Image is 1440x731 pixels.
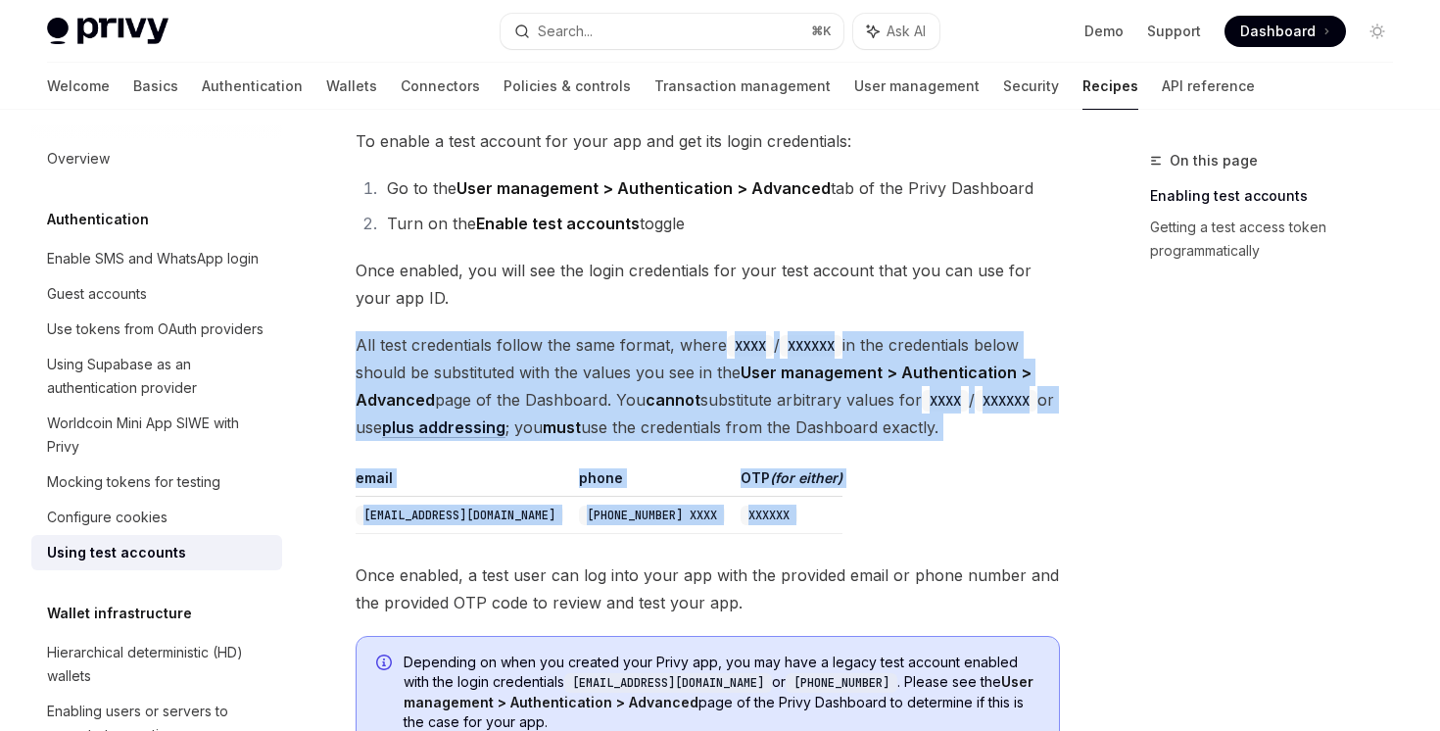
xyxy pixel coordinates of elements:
[31,241,282,276] a: Enable SMS and WhatsApp login
[401,63,480,110] a: Connectors
[31,406,282,464] a: Worldcoin Mini App SIWE with Privy
[31,141,282,176] a: Overview
[47,541,186,564] div: Using test accounts
[47,63,110,110] a: Welcome
[1224,16,1346,47] a: Dashboard
[1147,22,1201,41] a: Support
[356,331,1060,441] span: All test credentials follow the same format, where / in the credentials below should be substitut...
[1150,180,1409,212] a: Enabling test accounts
[31,535,282,570] a: Using test accounts
[1162,63,1255,110] a: API reference
[1082,63,1138,110] a: Recipes
[31,347,282,406] a: Using Supabase as an authentication provider
[579,506,725,525] code: [PHONE_NUMBER] XXXX
[887,22,926,41] span: Ask AI
[356,468,571,497] th: email
[31,276,282,312] a: Guest accounts
[133,63,178,110] a: Basics
[786,673,897,693] code: [PHONE_NUMBER]
[1084,22,1124,41] a: Demo
[31,500,282,535] a: Configure cookies
[1240,22,1316,41] span: Dashboard
[741,506,797,525] code: XXXXXX
[47,353,270,400] div: Using Supabase as an authentication provider
[31,635,282,694] a: Hierarchical deterministic (HD) wallets
[571,468,733,497] th: phone
[538,20,593,43] div: Search...
[356,257,1060,312] span: Once enabled, you will see the login credentials for your test account that you can use for your ...
[47,247,259,270] div: Enable SMS and WhatsApp login
[47,506,168,529] div: Configure cookies
[31,464,282,500] a: Mocking tokens for testing
[811,24,832,39] span: ⌘ K
[47,18,168,45] img: light logo
[326,63,377,110] a: Wallets
[47,412,270,459] div: Worldcoin Mini App SIWE with Privy
[31,312,282,347] a: Use tokens from OAuth providers
[47,602,192,625] h5: Wallet infrastructure
[854,63,980,110] a: User management
[356,506,563,525] code: [EMAIL_ADDRESS][DOMAIN_NAME]
[727,335,774,357] code: XXXX
[501,14,842,49] button: Search...⌘K
[381,174,1060,202] li: Go to the tab of the Privy Dashboard
[646,390,700,410] strong: cannot
[780,335,842,357] code: XXXXXX
[1362,16,1393,47] button: Toggle dark mode
[975,390,1037,412] code: XXXXXX
[356,127,1060,155] span: To enable a test account for your app and get its login credentials:
[733,468,842,497] th: OTP
[202,63,303,110] a: Authentication
[564,673,772,693] code: [EMAIL_ADDRESS][DOMAIN_NAME]
[47,208,149,231] h5: Authentication
[382,417,505,438] a: plus addressing
[922,390,969,412] code: XXXX
[356,561,1060,616] span: Once enabled, a test user can log into your app with the provided email or phone number and the p...
[381,210,1060,237] li: Turn on the toggle
[47,317,264,341] div: Use tokens from OAuth providers
[476,214,640,233] strong: Enable test accounts
[853,14,939,49] button: Ask AI
[376,655,396,674] svg: Info
[47,470,220,494] div: Mocking tokens for testing
[654,63,831,110] a: Transaction management
[1003,63,1059,110] a: Security
[1150,212,1409,267] a: Getting a test access token programmatically
[47,641,270,688] div: Hierarchical deterministic (HD) wallets
[47,282,147,306] div: Guest accounts
[504,63,631,110] a: Policies & controls
[543,417,581,437] strong: must
[770,469,842,486] em: (for either)
[456,178,831,198] strong: User management > Authentication > Advanced
[47,147,110,171] div: Overview
[1170,149,1258,172] span: On this page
